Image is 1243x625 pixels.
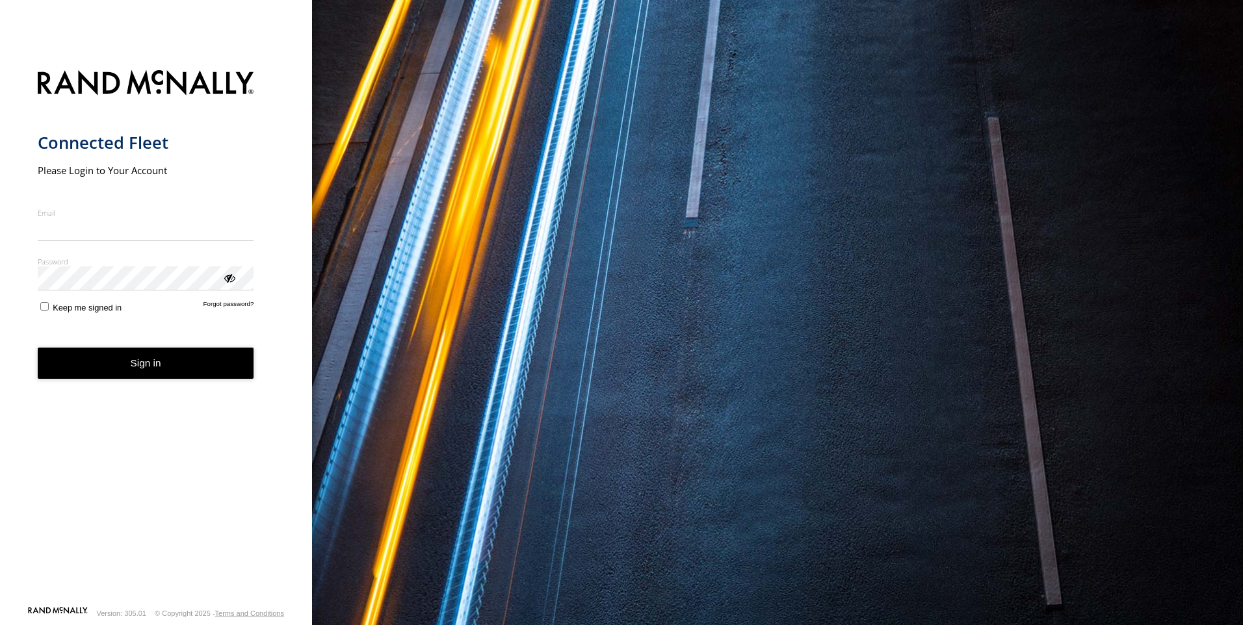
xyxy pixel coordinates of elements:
[38,164,254,177] h2: Please Login to Your Account
[38,68,254,101] img: Rand McNally
[97,609,146,617] div: Version: 305.01
[40,302,49,311] input: Keep me signed in
[38,257,254,266] label: Password
[38,208,254,218] label: Email
[38,348,254,379] button: Sign in
[155,609,284,617] div: © Copyright 2025 -
[38,62,275,606] form: main
[28,607,88,620] a: Visit our Website
[215,609,284,617] a: Terms and Conditions
[203,300,254,312] a: Forgot password?
[53,303,122,312] span: Keep me signed in
[222,271,235,284] div: ViewPassword
[38,132,254,153] h1: Connected Fleet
